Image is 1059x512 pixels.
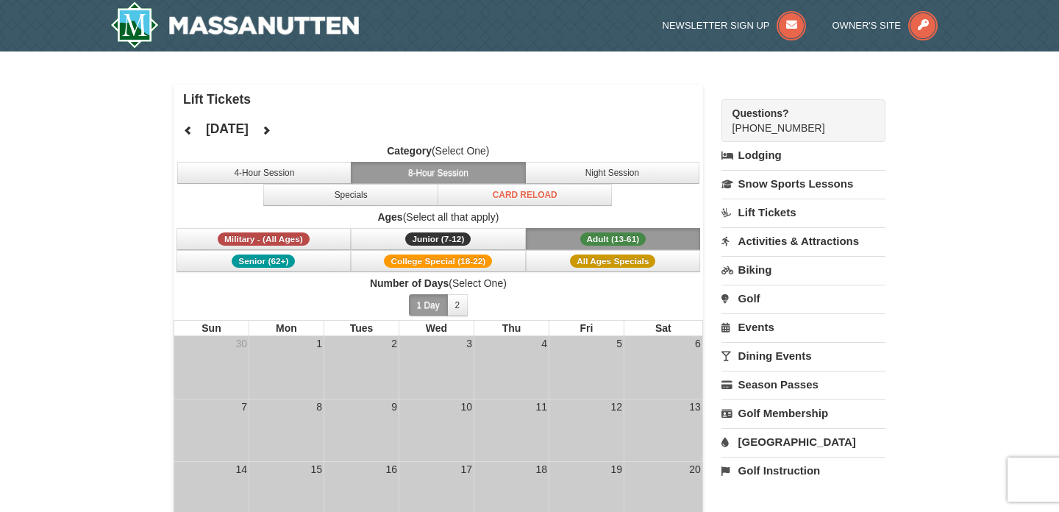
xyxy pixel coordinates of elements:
span: [PHONE_NUMBER] [732,106,859,134]
label: (Select One) [174,143,703,158]
div: 16 [384,462,399,477]
div: 10 [459,399,474,414]
button: College Special (18-22) [351,250,526,272]
span: Adult (13-61) [580,232,646,246]
button: Senior (62+) [176,250,352,272]
div: 20 [688,462,702,477]
div: 18 [534,462,549,477]
span: All Ages Specials [570,255,655,268]
strong: Category [387,145,432,157]
div: 17 [459,462,474,477]
th: Mon [249,320,324,336]
button: Junior (7-12) [351,228,526,250]
button: Card Reload [438,184,613,206]
div: 9 [390,399,399,414]
div: 19 [609,462,624,477]
a: Lift Tickets [721,199,885,226]
button: Night Session [525,162,700,184]
span: College Special (18-22) [384,255,492,268]
span: Owner's Site [832,20,902,31]
th: Thu [474,320,549,336]
span: Junior (7-12) [405,232,471,246]
strong: Ages [377,211,402,223]
div: 3 [465,336,474,351]
div: 11 [534,399,549,414]
h4: [DATE] [206,121,249,136]
span: Senior (62+) [232,255,295,268]
span: Newsletter Sign Up [663,20,770,31]
div: 1 [315,336,324,351]
th: Fri [549,320,624,336]
span: Military - (All Ages) [218,232,310,246]
div: 30 [234,336,249,351]
th: Sun [174,320,249,336]
div: 4 [540,336,549,351]
th: Sat [624,320,703,336]
h4: Lift Tickets [183,92,703,107]
div: 13 [688,399,702,414]
div: 6 [693,336,702,351]
button: 8-Hour Session [351,162,526,184]
button: Military - (All Ages) [176,228,352,250]
button: Adult (13-61) [526,228,701,250]
button: All Ages Specials [526,250,701,272]
button: 2 [447,294,468,316]
a: Activities & Attractions [721,227,885,255]
div: 12 [609,399,624,414]
img: Massanutten Resort Logo [110,1,359,49]
th: Tues [324,320,399,336]
a: Golf Membership [721,399,885,427]
label: (Select One) [174,276,703,291]
a: Biking [721,256,885,283]
a: Golf [721,285,885,312]
button: Specials [263,184,438,206]
label: (Select all that apply) [174,210,703,224]
div: 5 [615,336,624,351]
button: 4-Hour Session [177,162,352,184]
a: Lodging [721,142,885,168]
div: 14 [234,462,249,477]
a: [GEOGRAPHIC_DATA] [721,428,885,455]
a: Owner's Site [832,20,938,31]
strong: Questions? [732,107,789,119]
a: Newsletter Sign Up [663,20,807,31]
div: 8 [315,399,324,414]
a: Dining Events [721,342,885,369]
th: Wed [399,320,474,336]
div: 7 [240,399,249,414]
div: 2 [390,336,399,351]
strong: Number of Days [370,277,449,289]
a: Season Passes [721,371,885,398]
a: Massanutten Resort [110,1,359,49]
div: 15 [309,462,324,477]
a: Snow Sports Lessons [721,170,885,197]
a: Golf Instruction [721,457,885,484]
a: Events [721,313,885,341]
button: 1 Day [409,294,448,316]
